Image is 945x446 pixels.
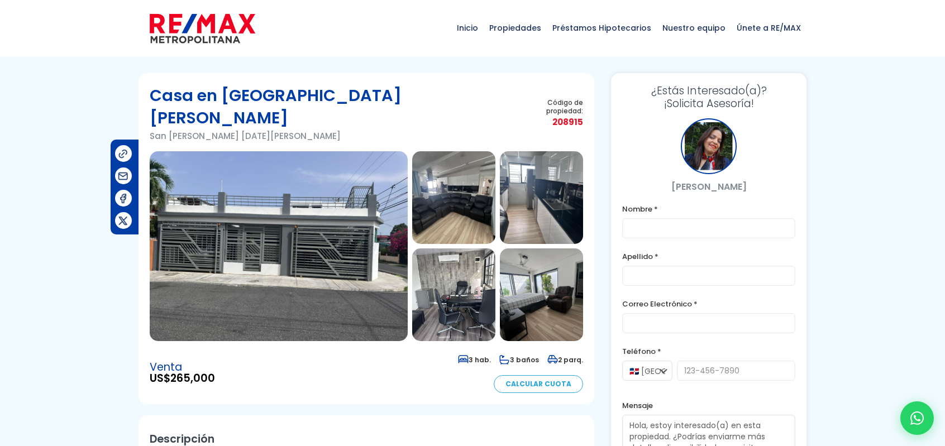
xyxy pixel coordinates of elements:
span: 3 hab. [458,355,491,365]
span: 2 parq. [547,355,583,365]
label: Correo Electrónico * [622,297,795,311]
img: Casa en San Geronimo [412,248,495,341]
img: Casa en San Geronimo [412,151,495,244]
span: Propiedades [484,11,547,45]
span: ¿Estás Interesado(a)? [622,84,795,97]
span: Nuestro equipo [657,11,731,45]
div: Yaneris Fajardo [681,118,737,174]
h1: Casa en [GEOGRAPHIC_DATA][PERSON_NAME] [150,84,514,129]
span: Préstamos Hipotecarios [547,11,657,45]
p: [PERSON_NAME] [622,180,795,194]
label: Mensaje [622,399,795,413]
span: Únete a RE/MAX [731,11,806,45]
label: Nombre * [622,202,795,216]
span: 208915 [514,115,583,129]
span: 3 baños [499,355,539,365]
img: Compartir [117,193,129,204]
label: Apellido * [622,250,795,263]
span: Código de propiedad: [514,98,583,115]
span: Venta [150,362,215,373]
span: 265,000 [170,371,215,386]
a: Calcular Cuota [494,375,583,393]
img: Compartir [117,215,129,227]
img: Casa en San Geronimo [150,151,408,341]
input: 123-456-7890 [677,361,795,381]
img: Compartir [117,170,129,182]
p: San [PERSON_NAME] [DATE][PERSON_NAME] [150,129,514,143]
h3: ¡Solicita Asesoría! [622,84,795,110]
img: Casa en San Geronimo [500,151,583,244]
span: US$ [150,373,215,384]
label: Teléfono * [622,344,795,358]
img: Casa en San Geronimo [500,248,583,341]
span: Inicio [451,11,484,45]
img: Compartir [117,148,129,160]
